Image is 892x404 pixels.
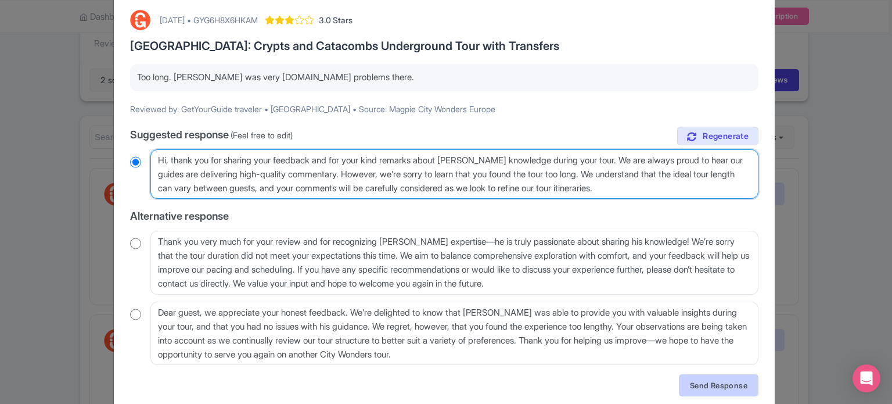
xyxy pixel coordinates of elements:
[130,128,229,141] span: Suggested response
[853,364,880,392] div: Open Intercom Messenger
[150,302,758,366] textarea: Dear guest, we appreciate your honest feedback. We’re delighted to know that [PERSON_NAME] was ab...
[703,131,749,142] span: Regenerate
[150,149,758,199] textarea: Dear traveler, thank you for sharing your feedback and for your kind remarks about [PERSON_NAME] ...
[130,10,150,30] img: GetYourGuide Logo
[677,127,758,146] a: Regenerate
[160,14,258,26] div: [DATE] • GYG6H8X6HKAM
[130,103,758,115] p: Reviewed by: GetYourGuide traveler • [GEOGRAPHIC_DATA] • Source: Magpie City Wonders Europe
[137,71,751,84] p: Too long. [PERSON_NAME] was very [DOMAIN_NAME] problems there.
[130,40,758,52] h3: [GEOGRAPHIC_DATA]: Crypts and Catacombs Underground Tour with Transfers
[679,374,758,396] a: Send Response
[231,130,293,140] span: (Feel free to edit)
[130,210,229,222] span: Alternative response
[150,231,758,295] textarea: Thank you very much for your review and for recognizing [PERSON_NAME] expertise—he is truly passi...
[319,14,353,26] span: 3.0 Stars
